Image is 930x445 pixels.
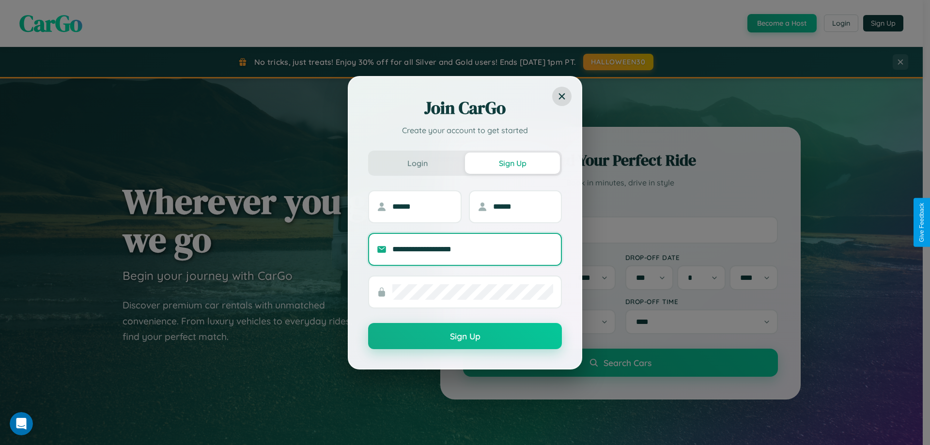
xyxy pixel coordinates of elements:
div: Give Feedback [918,203,925,242]
p: Create your account to get started [368,124,562,136]
iframe: Intercom live chat [10,412,33,435]
button: Sign Up [465,153,560,174]
button: Login [370,153,465,174]
button: Sign Up [368,323,562,349]
h2: Join CarGo [368,96,562,120]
